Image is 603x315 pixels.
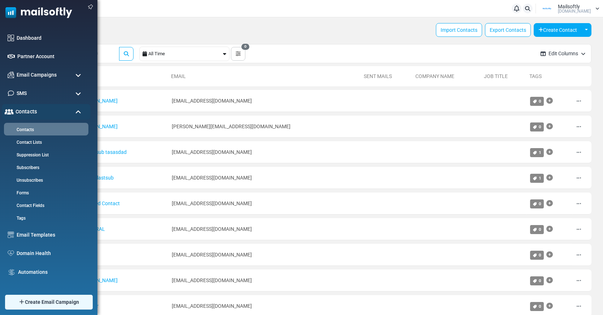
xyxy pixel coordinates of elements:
span: SMS [17,90,27,97]
a: Add Tag [547,119,553,134]
td: [PERSON_NAME][EMAIL_ADDRESS][DOMAIN_NAME] [168,116,361,138]
a: Add Tag [547,299,553,313]
a: Company Name [416,73,455,79]
span: Create Email Campaign [25,298,79,306]
img: User Logo [538,3,556,14]
a: Email [171,73,186,79]
span: translation missing: en.crm_contacts.form.list_header.company_name [416,73,455,79]
img: domain-health-icon.svg [8,250,14,256]
a: 0 [530,199,544,208]
span: 0 [539,99,541,104]
span: Contacts [16,108,37,116]
span: 0 [539,201,541,206]
a: Add Tag [547,247,553,262]
a: Unnamed Contact [79,200,120,206]
a: [PERSON_NAME] [79,98,118,104]
a: 0 [530,302,544,311]
a: 1 [530,174,544,183]
td: [EMAIL_ADDRESS][DOMAIN_NAME] [168,167,361,189]
a: [PERSON_NAME] [79,124,118,129]
a: 0 [530,276,544,285]
img: workflow.svg [8,268,16,276]
button: Create Contact [534,23,582,37]
a: Email Templates [17,231,85,239]
td: [EMAIL_ADDRESS][DOMAIN_NAME] [168,244,361,266]
div: All Time [148,47,222,61]
img: contacts-icon-active.svg [5,109,14,115]
span: 1 [539,150,541,155]
a: Partner Account [17,53,85,60]
td: [EMAIL_ADDRESS][DOMAIN_NAME] [168,90,361,112]
a: Unsubscribes [4,177,87,184]
a: Export Contacts [485,23,531,37]
span: 0 [539,253,541,258]
a: User Logo Mailsoftly [DOMAIN_NAME] [538,3,599,14]
img: campaigns-icon.png [8,72,14,78]
td: [EMAIL_ADDRESS][DOMAIN_NAME] [168,218,361,240]
a: Contacts [4,126,87,133]
span: 0 [539,278,541,283]
a: Automations [18,268,85,276]
a: Contact Fields [4,202,87,209]
a: Add Tag [547,273,553,288]
a: Domain Health [17,250,85,257]
span: 0 [539,124,541,129]
td: [EMAIL_ADDRESS][DOMAIN_NAME] [168,269,361,292]
td: [EMAIL_ADDRESS][DOMAIN_NAME] [168,193,361,215]
a: testlastsub tasasdad [79,149,127,155]
span: 0 [241,44,249,50]
img: sms-icon.png [8,90,14,96]
a: 0 [530,225,544,234]
a: [PERSON_NAME] [79,277,118,283]
a: Add Tag [547,196,553,211]
a: 0 [530,251,544,260]
a: 0 [530,122,544,131]
a: 0 [530,97,544,106]
td: [EMAIL_ADDRESS][DOMAIN_NAME] [168,141,361,163]
a: 1 [530,148,544,157]
a: Suppression List [4,152,87,158]
span: Email Campaigns [17,71,57,79]
img: dashboard-icon.svg [8,35,14,41]
span: 0 [539,227,541,232]
a: Add Tag [547,222,553,236]
a: Job Title [484,73,508,79]
span: [DOMAIN_NAME] [558,9,591,13]
a: Add Tag [547,145,553,159]
a: Sent Mails [364,73,392,79]
a: Import Contacts [436,23,482,37]
a: Contact Lists [4,139,87,146]
button: 0 [231,47,245,61]
span: 0 [539,304,541,309]
a: Tags [4,215,87,221]
img: email-templates-icon.svg [8,232,14,238]
span: Mailsoftly [558,4,580,9]
a: Dashboard [17,34,85,42]
a: Forms [4,190,87,196]
span: 1 [539,176,541,181]
a: Add Tag [547,171,553,185]
button: Edit Columns [535,44,591,63]
a: Tags [529,73,542,79]
a: Subscribers [4,164,87,171]
a: Add Tag [547,94,553,108]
